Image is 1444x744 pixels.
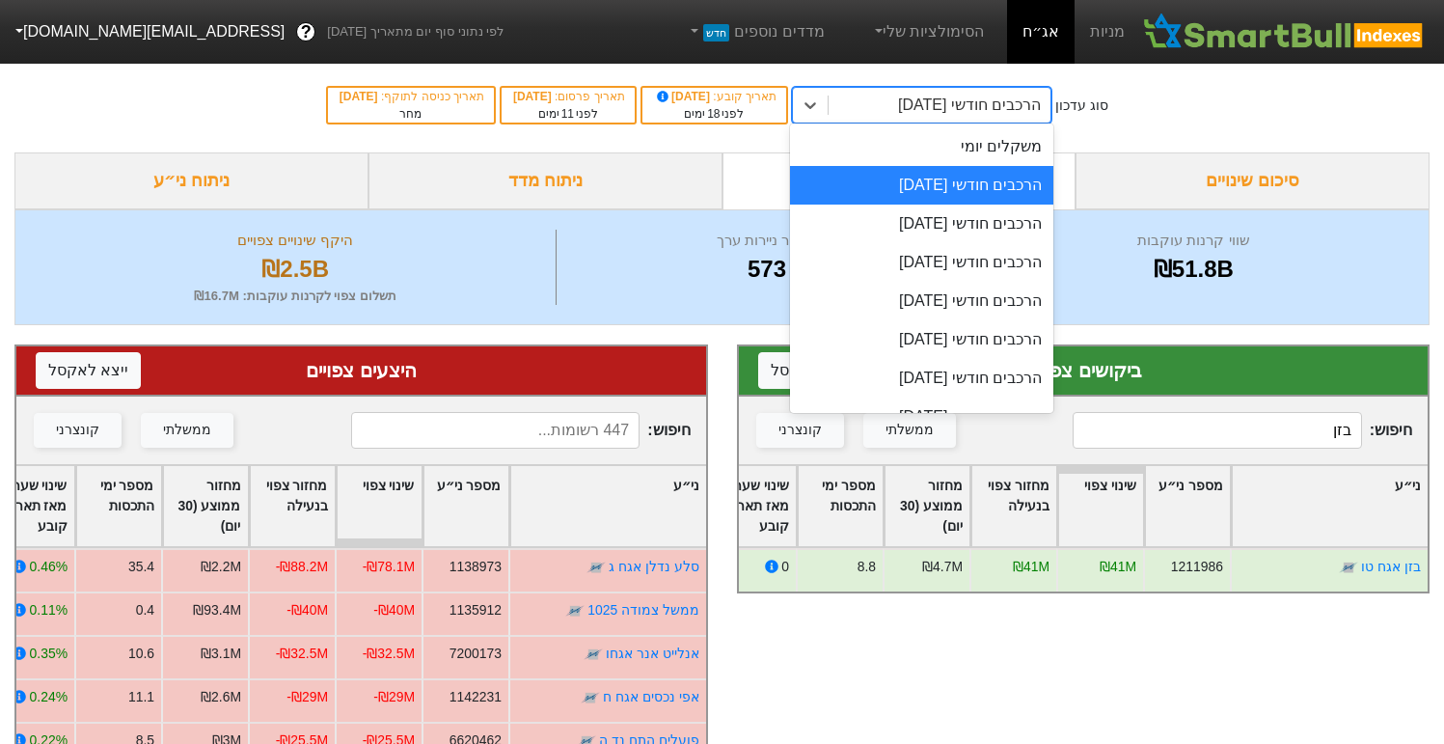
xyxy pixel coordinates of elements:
div: Toggle SortBy [1232,466,1428,546]
div: סוג עדכון [1055,96,1108,116]
span: [DATE] [340,90,381,103]
div: 0.4 [135,600,153,620]
div: הרכבים חודשי [DATE] [790,166,1053,205]
div: Toggle SortBy [798,466,883,546]
div: ממשלתי [885,420,934,441]
div: לפני ימים [652,105,776,123]
span: 11 [561,107,574,121]
div: 1142231 [449,687,501,707]
span: מחר [399,107,422,121]
div: לפני ימים [511,105,625,123]
div: ₪41M [1013,557,1049,577]
div: 0.24% [29,687,67,707]
div: הרכבים חודשי [DATE] [898,94,1041,117]
img: tase link [1339,558,1358,577]
div: Toggle SortBy [1058,466,1143,546]
div: -₪78.1M [362,557,414,577]
div: תאריך כניסה לתוקף : [338,88,484,105]
button: קונצרני [34,413,122,448]
a: ממשל צמודה 1025 [587,602,699,618]
div: שווי קרנות עוקבות [983,230,1404,252]
button: ייצא לאקסל [36,352,141,389]
div: הרכבים חודשי [DATE] [790,282,1053,320]
a: מדדים נוספיםחדש [679,13,832,51]
div: 11.1 [127,687,153,707]
div: קונצרני [778,420,822,441]
div: קונצרני [56,420,99,441]
div: ₪2.6M [201,687,241,707]
div: ניתוח מדד [368,152,722,209]
span: חדש [703,24,729,41]
div: -₪29M [286,687,328,707]
div: ₪41M [1100,557,1136,577]
div: -₪32.5M [362,644,414,664]
div: Toggle SortBy [76,466,161,546]
div: הרכבים חודשי [DATE] [790,205,1053,243]
img: tase link [586,558,606,577]
div: ₪2.5B [40,252,551,287]
button: ממשלתי [141,413,233,448]
div: הרכבים חודשי [DATE] [790,320,1053,359]
span: חיפוש : [351,412,691,449]
div: ₪93.4M [193,600,241,620]
div: Toggle SortBy [510,466,706,546]
div: Toggle SortBy [711,466,796,546]
div: 1211986 [1171,557,1223,577]
div: הרכבים חודשי [DATE] [790,398,1053,436]
span: לפי נתוני סוף יום מתאריך [DATE] [327,22,504,41]
div: תאריך פרסום : [511,88,625,105]
div: ניתוח ני״ע [14,152,368,209]
div: Toggle SortBy [971,466,1056,546]
div: היקף שינויים צפויים [40,230,551,252]
a: סלע נדלן אגח ג [609,559,699,574]
div: 0.11% [29,600,67,620]
div: Toggle SortBy [163,466,248,546]
div: תאריך קובע : [652,88,776,105]
a: בזן אגח טו [1361,559,1421,574]
div: 35.4 [127,557,153,577]
div: -₪40M [373,600,415,620]
span: [DATE] [654,90,714,103]
div: ₪4.7M [922,557,963,577]
img: tase link [565,601,585,620]
div: Toggle SortBy [337,466,422,546]
input: 126 רשומות... [1073,412,1361,449]
div: 10.6 [127,644,153,664]
div: Toggle SortBy [250,466,335,546]
img: tase link [581,688,600,707]
div: -₪32.5M [275,644,327,664]
a: אפי נכסים אגח ח [603,689,699,704]
div: -₪88.2M [275,557,327,577]
div: מספר ניירות ערך [561,230,971,252]
input: 447 רשומות... [351,412,640,449]
span: חיפוש : [1073,412,1412,449]
div: ₪3.1M [201,644,241,664]
span: [DATE] [513,90,555,103]
span: ? [301,19,312,45]
div: 1135912 [449,600,501,620]
div: 0.35% [29,644,67,664]
span: 18 [707,107,720,121]
div: סיכום שינויים [1076,152,1430,209]
button: קונצרני [756,413,844,448]
button: ממשלתי [863,413,956,448]
div: 8.8 [858,557,876,577]
div: ביקושים צפויים [758,356,1409,385]
div: -₪29M [373,687,415,707]
div: Toggle SortBy [885,466,969,546]
img: SmartBull [1140,13,1429,51]
div: 573 [561,252,971,287]
div: ממשלתי [163,420,211,441]
div: Toggle SortBy [423,466,508,546]
div: הרכבים חודשי [DATE] [790,359,1053,398]
button: ייצא לאקסל [758,352,863,389]
div: 7200173 [449,644,501,664]
div: משקלים יומי [790,127,1053,166]
div: 0 [781,557,789,577]
div: 0.46% [29,557,67,577]
div: -₪40M [286,600,328,620]
div: Toggle SortBy [1145,466,1230,546]
div: הרכבים חודשי [DATE] [790,243,1053,282]
img: tase link [584,645,603,664]
div: 1138973 [449,557,501,577]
